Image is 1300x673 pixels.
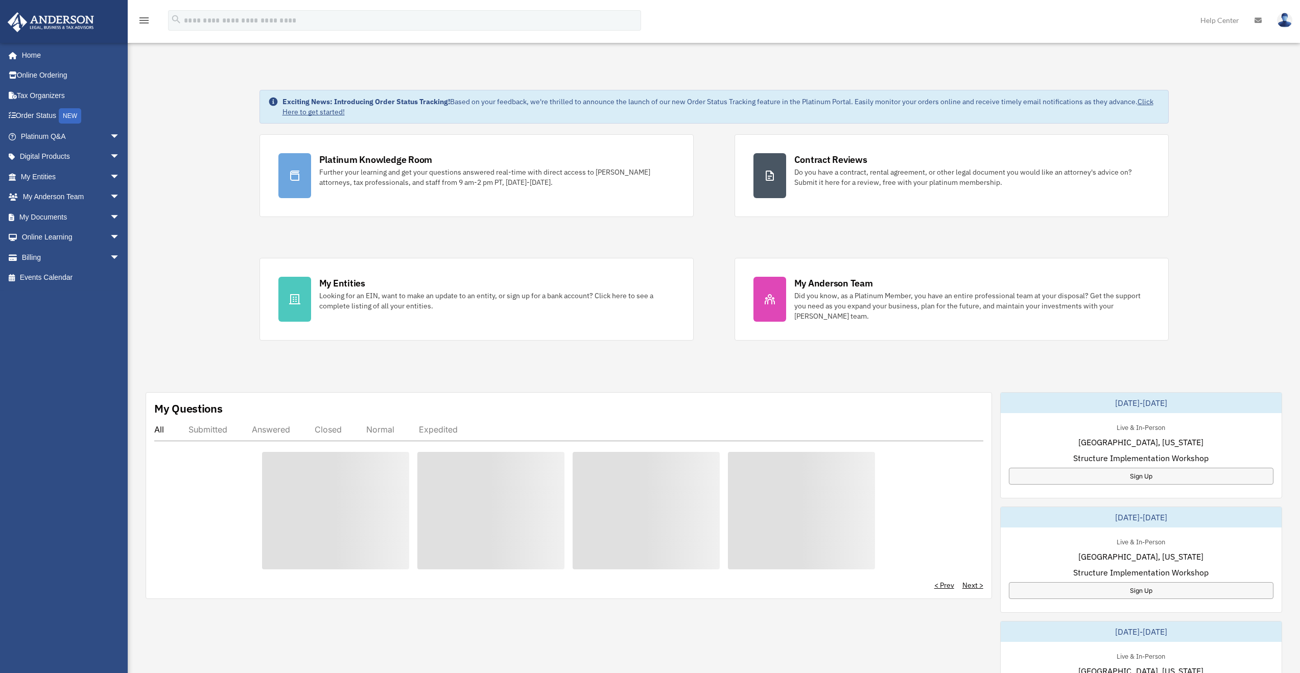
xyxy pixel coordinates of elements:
[138,14,150,27] i: menu
[1001,507,1282,527] div: [DATE]-[DATE]
[7,207,135,227] a: My Documentsarrow_drop_down
[282,97,450,106] strong: Exciting News: Introducing Order Status Tracking!
[282,97,1153,116] a: Click Here to get started!
[7,166,135,187] a: My Entitiesarrow_drop_down
[794,291,1150,321] div: Did you know, as a Platinum Member, you have an entire professional team at your disposal? Get th...
[794,167,1150,187] div: Do you have a contract, rental agreement, or other legal document you would like an attorney's ad...
[110,207,130,228] span: arrow_drop_down
[1001,393,1282,413] div: [DATE]-[DATE]
[315,424,342,435] div: Closed
[5,12,97,32] img: Anderson Advisors Platinum Portal
[59,108,81,124] div: NEW
[259,258,694,341] a: My Entities Looking for an EIN, want to make an update to an entity, or sign up for a bank accoun...
[7,126,135,147] a: Platinum Q&Aarrow_drop_down
[1009,582,1273,599] a: Sign Up
[154,424,164,435] div: All
[1078,436,1203,448] span: [GEOGRAPHIC_DATA], [US_STATE]
[7,85,135,106] a: Tax Organizers
[7,187,135,207] a: My Anderson Teamarrow_drop_down
[138,18,150,27] a: menu
[7,247,135,268] a: Billingarrow_drop_down
[7,147,135,167] a: Digital Productsarrow_drop_down
[319,153,433,166] div: Platinum Knowledge Room
[110,166,130,187] span: arrow_drop_down
[1108,650,1173,661] div: Live & In-Person
[419,424,458,435] div: Expedited
[7,106,135,127] a: Order StatusNEW
[794,153,867,166] div: Contract Reviews
[188,424,227,435] div: Submitted
[366,424,394,435] div: Normal
[110,227,130,248] span: arrow_drop_down
[252,424,290,435] div: Answered
[319,277,365,290] div: My Entities
[110,126,130,147] span: arrow_drop_down
[1073,452,1209,464] span: Structure Implementation Workshop
[171,14,182,25] i: search
[110,147,130,167] span: arrow_drop_down
[319,167,675,187] div: Further your learning and get your questions answered real-time with direct access to [PERSON_NAM...
[1078,550,1203,563] span: [GEOGRAPHIC_DATA], [US_STATE]
[735,134,1169,217] a: Contract Reviews Do you have a contract, rental agreement, or other legal document you would like...
[110,187,130,208] span: arrow_drop_down
[735,258,1169,341] a: My Anderson Team Did you know, as a Platinum Member, you have an entire professional team at your...
[962,580,983,590] a: Next >
[1108,536,1173,546] div: Live & In-Person
[110,247,130,268] span: arrow_drop_down
[1001,621,1282,642] div: [DATE]-[DATE]
[1009,468,1273,485] a: Sign Up
[794,277,873,290] div: My Anderson Team
[1108,421,1173,432] div: Live & In-Person
[7,227,135,248] a: Online Learningarrow_drop_down
[154,401,223,416] div: My Questions
[7,268,135,288] a: Events Calendar
[1277,13,1292,28] img: User Pic
[7,45,130,65] a: Home
[319,291,675,311] div: Looking for an EIN, want to make an update to an entity, or sign up for a bank account? Click her...
[1073,566,1209,579] span: Structure Implementation Workshop
[259,134,694,217] a: Platinum Knowledge Room Further your learning and get your questions answered real-time with dire...
[934,580,954,590] a: < Prev
[7,65,135,86] a: Online Ordering
[282,97,1160,117] div: Based on your feedback, we're thrilled to announce the launch of our new Order Status Tracking fe...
